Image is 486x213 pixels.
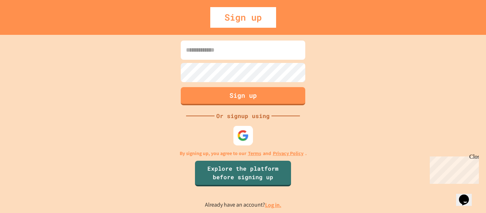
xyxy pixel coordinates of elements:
a: Explore the platform before signing up [195,161,291,186]
button: Sign up [181,87,305,105]
a: Privacy Policy [273,150,303,157]
img: google-icon.svg [237,129,249,141]
div: Sign up [210,7,276,28]
a: Terms [248,150,261,157]
p: Already have an account? [205,201,281,209]
a: Log in. [265,201,281,209]
div: Chat with us now!Close [3,3,49,45]
iframe: chat widget [427,154,479,184]
div: Or signup using [215,112,271,120]
iframe: chat widget [456,185,479,206]
p: By signing up, you agree to our and . [180,150,307,157]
